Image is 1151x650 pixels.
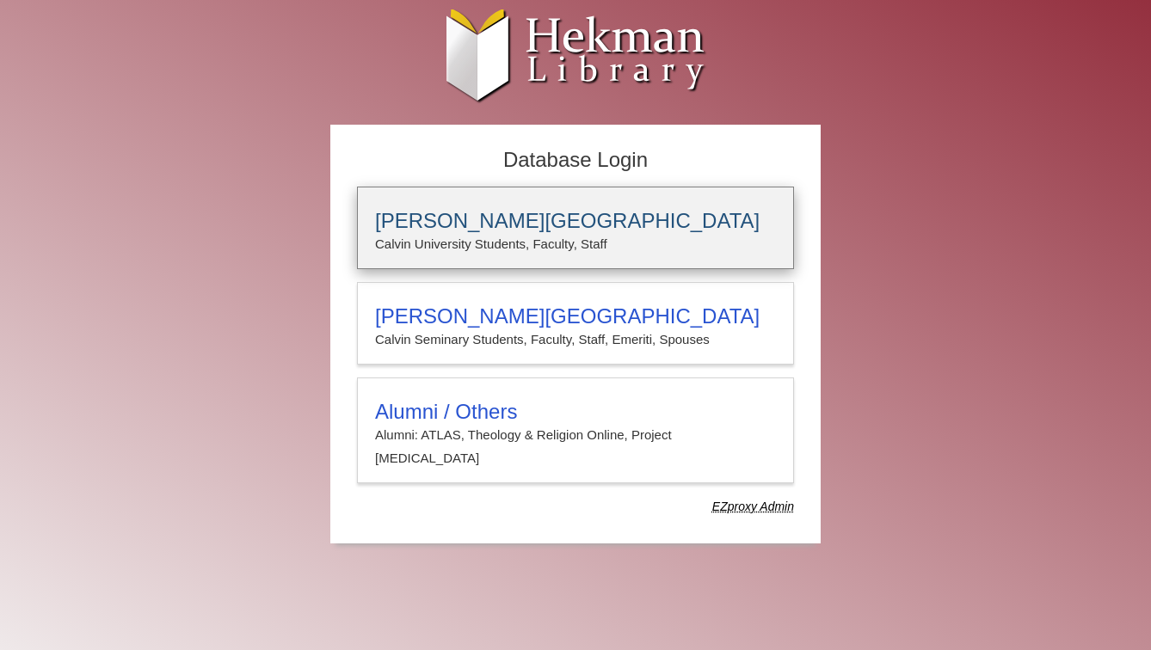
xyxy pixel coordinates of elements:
dfn: Use Alumni login [712,500,794,513]
p: Calvin University Students, Faculty, Staff [375,233,776,255]
h3: [PERSON_NAME][GEOGRAPHIC_DATA] [375,209,776,233]
h3: Alumni / Others [375,400,776,424]
h3: [PERSON_NAME][GEOGRAPHIC_DATA] [375,304,776,328]
summary: Alumni / OthersAlumni: ATLAS, Theology & Religion Online, Project [MEDICAL_DATA] [375,400,776,469]
a: [PERSON_NAME][GEOGRAPHIC_DATA]Calvin University Students, Faculty, Staff [357,187,794,269]
h2: Database Login [348,143,803,178]
a: [PERSON_NAME][GEOGRAPHIC_DATA]Calvin Seminary Students, Faculty, Staff, Emeriti, Spouses [357,282,794,365]
p: Alumni: ATLAS, Theology & Religion Online, Project [MEDICAL_DATA] [375,424,776,469]
p: Calvin Seminary Students, Faculty, Staff, Emeriti, Spouses [375,328,776,351]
